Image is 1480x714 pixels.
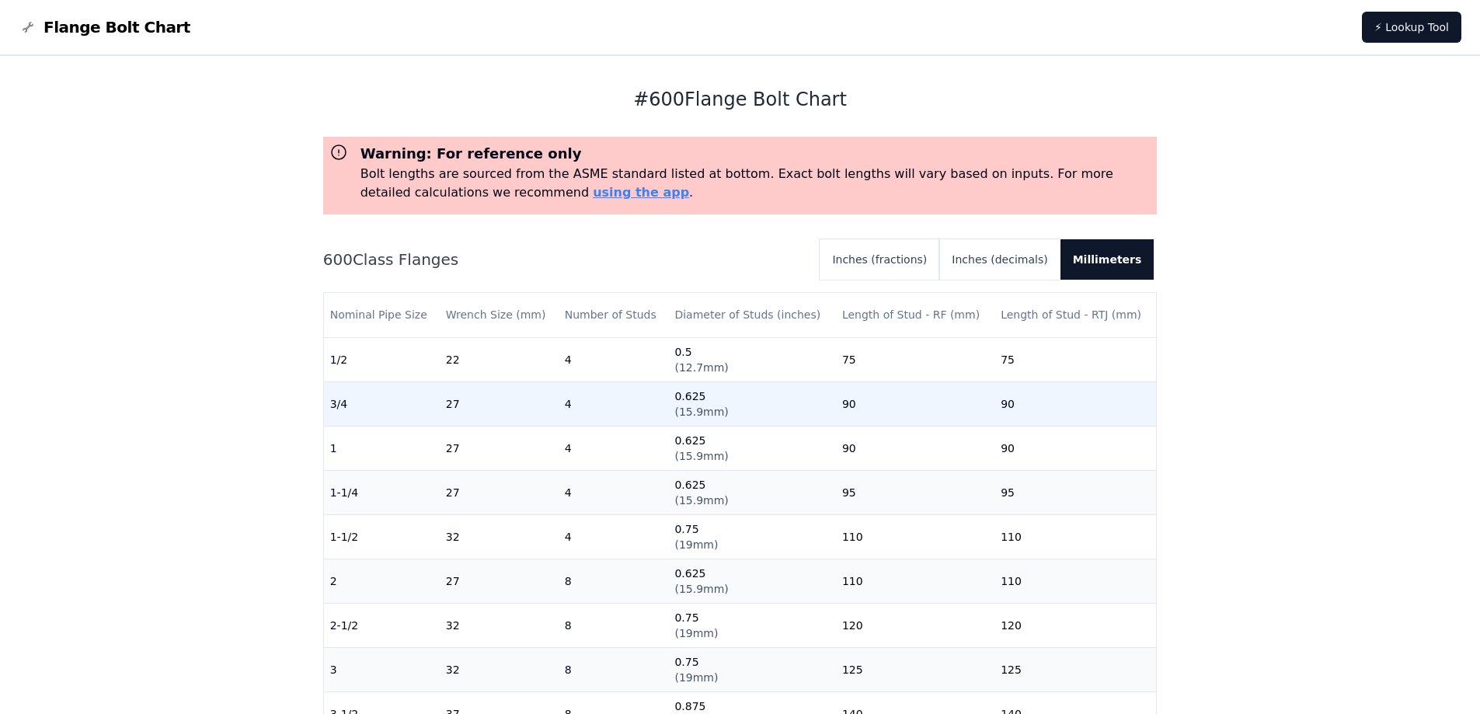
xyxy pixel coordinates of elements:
td: 0.5 [668,337,835,381]
button: Inches (decimals) [939,239,1060,280]
td: 1/2 [324,337,440,381]
td: 8 [559,559,669,603]
h3: Warning: For reference only [360,143,1151,165]
td: 3/4 [324,381,440,426]
td: 125 [836,647,994,691]
td: 75 [994,337,1156,381]
span: ( 15.9mm ) [674,494,728,507]
td: 8 [559,647,669,691]
td: 27 [440,470,559,514]
td: 3 [324,647,440,691]
td: 90 [994,426,1156,470]
td: 27 [440,559,559,603]
a: Flange Bolt Chart LogoFlange Bolt Chart [19,16,190,38]
th: Number of Studs [559,293,669,337]
button: Millimeters [1060,239,1154,280]
td: 120 [994,603,1156,647]
td: 22 [440,337,559,381]
span: ( 15.9mm ) [674,583,728,595]
td: 8 [559,603,669,647]
td: 95 [994,470,1156,514]
td: 0.625 [668,426,835,470]
td: 110 [836,559,994,603]
td: 1-1/2 [324,514,440,559]
td: 90 [836,381,994,426]
td: 75 [836,337,994,381]
td: 4 [559,514,669,559]
img: Flange Bolt Chart Logo [19,18,37,37]
h2: 600 Class Flanges [323,249,808,270]
td: 4 [559,337,669,381]
th: Nominal Pipe Size [324,293,440,337]
td: 32 [440,647,559,691]
td: 27 [440,426,559,470]
td: 2 [324,559,440,603]
td: 0.625 [668,559,835,603]
a: using the app [593,185,689,200]
th: Length of Stud - RTJ (mm) [994,293,1156,337]
td: 95 [836,470,994,514]
span: ( 15.9mm ) [674,406,728,418]
td: 90 [836,426,994,470]
td: 110 [994,559,1156,603]
td: 1-1/4 [324,470,440,514]
td: 125 [994,647,1156,691]
td: 1 [324,426,440,470]
td: 4 [559,381,669,426]
td: 4 [559,426,669,470]
td: 32 [440,603,559,647]
td: 110 [836,514,994,559]
span: ( 19mm ) [674,538,718,551]
span: ( 12.7mm ) [674,361,728,374]
th: Diameter of Studs (inches) [668,293,835,337]
td: 27 [440,381,559,426]
p: Bolt lengths are sourced from the ASME standard listed at bottom. Exact bolt lengths will vary ba... [360,165,1151,202]
td: 110 [994,514,1156,559]
span: Flange Bolt Chart [44,16,190,38]
th: Wrench Size (mm) [440,293,559,337]
td: 0.625 [668,381,835,426]
td: 0.75 [668,514,835,559]
span: ( 19mm ) [674,627,718,639]
td: 2-1/2 [324,603,440,647]
td: 120 [836,603,994,647]
td: 0.75 [668,603,835,647]
th: Length of Stud - RF (mm) [836,293,994,337]
td: 90 [994,381,1156,426]
td: 0.75 [668,647,835,691]
span: ( 15.9mm ) [674,450,728,462]
button: Inches (fractions) [820,239,939,280]
a: ⚡ Lookup Tool [1362,12,1461,43]
h1: # 600 Flange Bolt Chart [323,87,1158,112]
td: 32 [440,514,559,559]
span: ( 19mm ) [674,671,718,684]
td: 4 [559,470,669,514]
td: 0.625 [668,470,835,514]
